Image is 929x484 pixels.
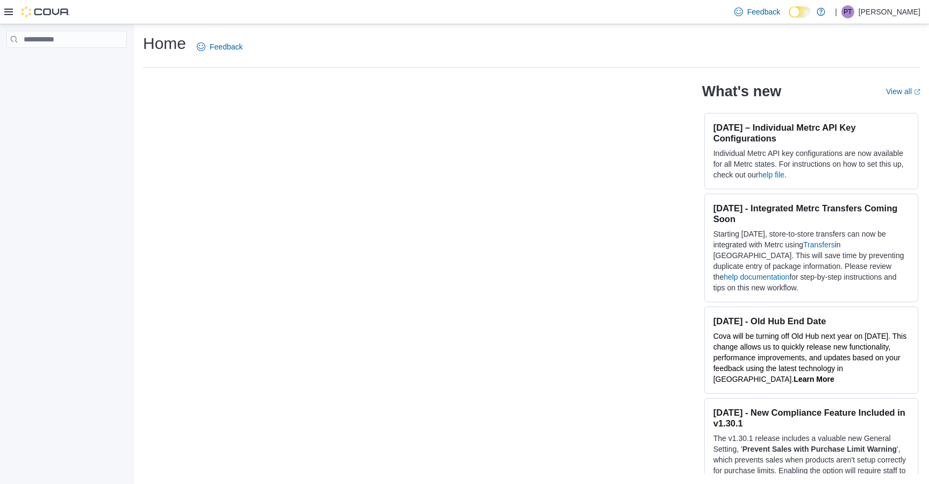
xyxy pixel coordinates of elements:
h1: Home [143,33,186,54]
span: Cova will be turning off Old Hub next year on [DATE]. This change allows us to quickly release ne... [713,332,907,383]
a: Feedback [192,36,247,58]
input: Dark Mode [789,6,811,18]
a: help file [759,170,784,179]
span: PT [844,5,852,18]
span: Feedback [210,41,242,52]
h3: [DATE] – Individual Metrc API Key Configurations [713,122,909,144]
img: Cova [22,6,70,17]
h3: [DATE] - Old Hub End Date [713,316,909,326]
p: Individual Metrc API key configurations are now available for all Metrc states. For instructions ... [713,148,909,180]
a: Learn More [794,375,834,383]
p: | [835,5,837,18]
h3: [DATE] - Integrated Metrc Transfers Coming Soon [713,203,909,224]
a: Transfers [803,240,835,249]
p: Starting [DATE], store-to-store transfers can now be integrated with Metrc using in [GEOGRAPHIC_D... [713,229,909,293]
h2: What's new [702,83,781,100]
a: help documentation [724,273,789,281]
strong: Prevent Sales with Purchase Limit Warning [742,445,897,453]
svg: External link [914,89,920,95]
p: [PERSON_NAME] [859,5,920,18]
a: Feedback [730,1,784,23]
div: Peter Tzannes [841,5,854,18]
span: Feedback [747,6,780,17]
a: View allExternal link [886,87,920,96]
h3: [DATE] - New Compliance Feature Included in v1.30.1 [713,407,909,429]
nav: Complex example [6,50,127,76]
